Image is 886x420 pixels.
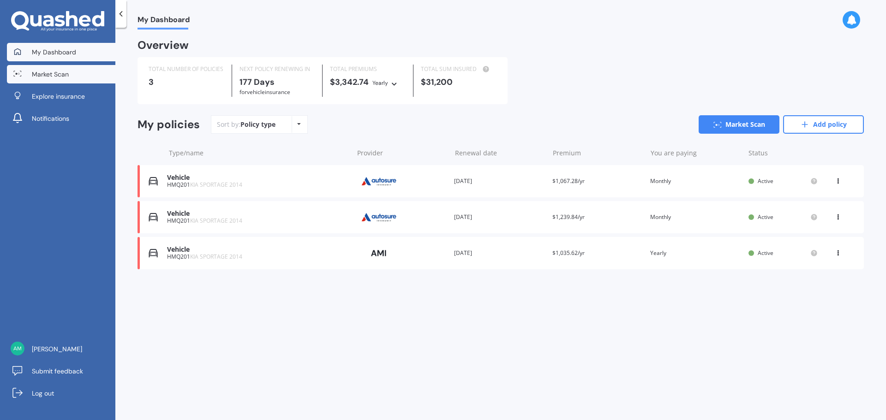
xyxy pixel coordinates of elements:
a: Explore insurance [7,87,115,106]
span: Active [758,249,773,257]
div: $3,342.74 [330,77,406,88]
div: Renewal date [455,148,545,158]
div: Vehicle [167,174,348,182]
a: [PERSON_NAME] [7,340,115,358]
div: [DATE] [454,177,545,186]
img: Autosure [356,208,402,226]
span: Submit feedback [32,367,83,376]
a: Market Scan [699,115,779,134]
span: My Dashboard [138,15,190,28]
div: Yearly [372,78,388,88]
div: Monthly [650,177,741,186]
div: HMQ201 [167,218,348,224]
div: Monthly [650,213,741,222]
span: KIA SPORTAGE 2014 [190,181,242,189]
div: Overview [138,41,189,50]
span: My Dashboard [32,47,76,57]
img: AMI [356,244,402,262]
a: My Dashboard [7,43,115,61]
a: Market Scan [7,65,115,83]
a: Add policy [783,115,864,134]
div: Policy type [240,120,275,129]
div: HMQ201 [167,254,348,260]
a: Submit feedback [7,362,115,380]
img: Autosure [356,172,402,190]
div: [DATE] [454,213,545,222]
div: TOTAL PREMIUMS [330,65,406,74]
div: Provider [357,148,448,158]
div: Vehicle [167,210,348,218]
div: Type/name [169,148,350,158]
span: Notifications [32,114,69,123]
div: $31,200 [421,77,497,87]
div: [DATE] [454,248,545,258]
img: Vehicle [149,248,158,258]
div: HMQ201 [167,182,348,188]
b: 177 Days [239,77,275,88]
div: Vehicle [167,246,348,254]
span: for Vehicle insurance [239,88,290,96]
div: You are paying [651,148,741,158]
div: Premium [553,148,643,158]
img: Vehicle [149,177,158,186]
span: Explore insurance [32,92,85,101]
a: Log out [7,384,115,402]
img: Vehicle [149,213,158,222]
span: Active [758,213,773,221]
div: Yearly [650,248,741,258]
img: 2f5288e7c4338983d57a1e7c8b351176 [11,342,24,355]
div: Sort by: [217,120,275,129]
span: $1,067.28/yr [552,177,585,185]
span: $1,035.62/yr [552,249,585,257]
a: Notifications [7,109,115,128]
div: Status [748,148,818,158]
span: [PERSON_NAME] [32,344,82,354]
div: TOTAL NUMBER OF POLICIES [149,65,224,74]
div: NEXT POLICY RENEWING IN [239,65,315,74]
span: Market Scan [32,70,69,79]
div: TOTAL SUM INSURED [421,65,497,74]
span: Active [758,177,773,185]
div: 3 [149,77,224,87]
span: $1,239.84/yr [552,213,585,221]
span: KIA SPORTAGE 2014 [190,253,242,260]
span: Log out [32,389,54,398]
span: KIA SPORTAGE 2014 [190,217,242,225]
div: My policies [138,118,200,131]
